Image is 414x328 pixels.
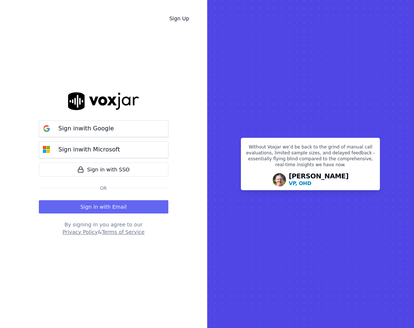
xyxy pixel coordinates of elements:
[68,92,139,110] img: logo
[39,221,168,236] div: By signing in you agree to our &
[102,228,144,236] button: Terms of Service
[273,173,286,187] img: Avatar
[39,120,168,137] button: Sign inwith Google
[163,12,195,25] a: Sign Up
[63,228,98,236] button: Privacy Policy
[39,141,168,158] button: Sign inwith Microsoft
[289,180,312,187] p: VP, OHD
[97,185,110,191] span: Or
[289,173,349,187] div: [PERSON_NAME]
[39,200,168,213] button: Sign in with Email
[39,121,54,136] img: google Sign in button
[39,142,54,157] img: microsoft Sign in button
[39,163,168,177] a: Sign in with SSO
[246,144,375,171] p: Without Voxjar we’d be back to the grind of manual call evaluations, limited sample sizes, and de...
[58,145,120,154] p: Sign in with Microsoft
[58,124,114,133] p: Sign in with Google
